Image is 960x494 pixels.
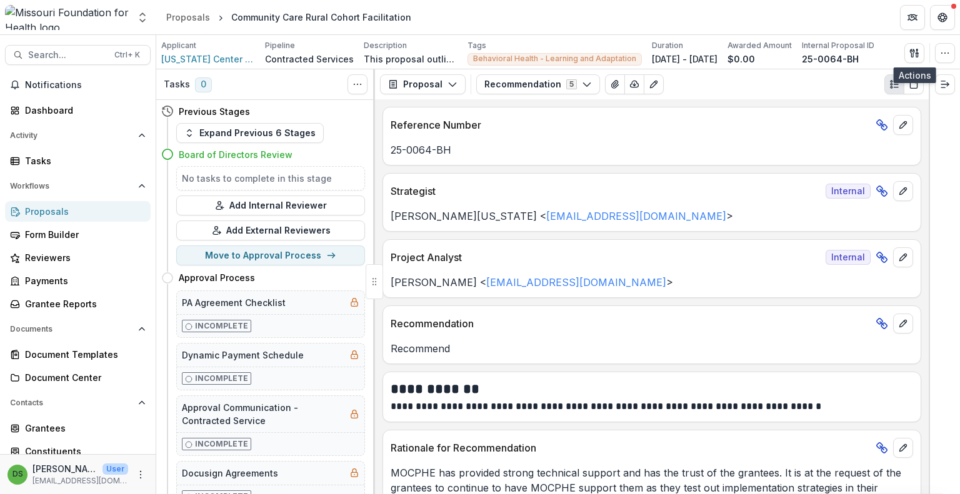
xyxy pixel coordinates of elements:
p: Rationale for Recommendation [391,440,871,455]
a: Grantee Reports [5,294,151,314]
a: Reviewers [5,247,151,268]
p: Duration [652,40,683,51]
span: Internal [826,250,871,265]
p: Recommend [391,341,913,356]
h4: Approval Process [179,271,255,284]
p: Strategist [391,184,821,199]
a: Proposals [161,8,215,26]
span: Search... [28,50,107,61]
button: Open entity switcher [134,5,151,30]
a: Tasks [5,151,151,171]
span: Behavioral Health - Learning and Adaptation [473,54,636,63]
button: Toggle View Cancelled Tasks [347,74,367,94]
button: Recommendation5 [476,74,600,94]
div: Ctrl + K [112,48,142,62]
button: Expand right [935,74,955,94]
p: 25-0064-BH [802,52,859,66]
p: Awarded Amount [727,40,792,51]
button: edit [893,115,913,135]
p: Applicant [161,40,196,51]
h3: Tasks [164,79,190,90]
span: 0 [195,77,212,92]
nav: breadcrumb [161,8,416,26]
p: [PERSON_NAME][US_STATE] < > [391,209,913,224]
button: edit [893,314,913,333]
div: Deena Lauver Scotti [12,470,23,478]
p: 25-0064-BH [391,142,913,157]
button: Move to Approval Process [176,245,365,265]
p: [DATE] - [DATE] [652,52,717,66]
h5: No tasks to complete in this stage [182,172,359,185]
button: Add Internal Reviewer [176,195,365,215]
button: Notifications [5,75,151,95]
p: Tags [467,40,486,51]
button: Open Documents [5,319,151,339]
a: Document Templates [5,344,151,365]
div: Proposals [25,205,141,218]
img: Missouri Foundation for Health logo [5,5,129,30]
p: This proposal outlines MOPHI's approach to facilitating rural behavioral health system transforma... [364,52,457,66]
button: Expand Previous 6 Stages [176,123,324,143]
button: Open Activity [5,126,151,146]
div: Reviewers [25,251,141,264]
h5: Dynamic Payment Schedule [182,348,304,362]
button: More [133,467,148,482]
p: Incomplete [195,320,248,332]
p: Internal Proposal ID [802,40,874,51]
span: Workflows [10,182,133,190]
span: Notifications [25,80,146,91]
button: Open Contacts [5,393,151,413]
button: Add External Reviewers [176,220,365,240]
h5: PA Agreement Checklist [182,296,286,309]
p: Pipeline [265,40,295,51]
p: User [102,463,128,475]
p: Reference Number [391,117,871,132]
a: [US_STATE] Center for Public Health Excellence [161,52,255,66]
a: Payments [5,270,151,291]
p: Recommendation [391,316,871,331]
div: Form Builder [25,228,141,241]
div: Proposals [166,11,210,24]
a: [EMAIL_ADDRESS][DOMAIN_NAME] [546,210,726,222]
p: Incomplete [195,373,248,384]
button: Proposal [380,74,466,94]
a: Grantees [5,418,151,438]
button: PDF view [904,74,924,94]
p: [EMAIL_ADDRESS][DOMAIN_NAME] [32,475,128,487]
div: Grantees [25,422,141,435]
div: Tasks [25,154,141,167]
p: $0.00 [727,52,755,66]
p: Incomplete [195,438,248,450]
div: Community Care Rural Cohort Facilitation [231,11,411,24]
button: Plaintext view [884,74,904,94]
button: edit [893,438,913,458]
div: Constituents [25,445,141,458]
span: Documents [10,325,133,333]
h4: Previous Stages [179,105,250,118]
span: Activity [10,131,133,140]
div: Dashboard [25,104,141,117]
p: [PERSON_NAME] [32,462,97,475]
button: Open Workflows [5,176,151,196]
button: edit [893,181,913,201]
button: Get Help [930,5,955,30]
a: [EMAIL_ADDRESS][DOMAIN_NAME] [486,276,666,289]
button: edit [893,247,913,267]
a: Form Builder [5,224,151,245]
p: [PERSON_NAME] < > [391,275,913,290]
button: Search... [5,45,151,65]
span: Internal [826,184,871,199]
a: Constituents [5,441,151,462]
div: Grantee Reports [25,297,141,310]
button: Edit as form [644,74,664,94]
p: Contracted Services [265,52,354,66]
a: Proposals [5,201,151,222]
a: Document Center [5,367,151,388]
p: Project Analyst [391,250,821,265]
span: Contacts [10,398,133,407]
h5: Docusign Agreements [182,467,278,480]
button: Partners [900,5,925,30]
div: Document Center [25,371,141,384]
a: Dashboard [5,100,151,121]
